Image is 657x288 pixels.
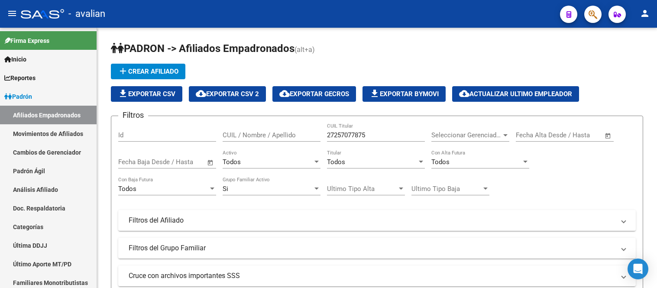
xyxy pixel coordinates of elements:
mat-expansion-panel-header: Filtros del Afiliado [118,210,636,231]
span: (alt+a) [295,45,315,54]
button: Exportar CSV 2 [189,86,266,102]
button: Crear Afiliado [111,64,185,79]
mat-icon: add [118,66,128,76]
mat-icon: cloud_download [279,88,290,99]
span: PADRON -> Afiliados Empadronados [111,42,295,55]
span: Exportar GECROS [279,90,349,98]
span: Todos [327,158,345,166]
span: - avalian [68,4,105,23]
span: Crear Afiliado [118,68,178,75]
mat-expansion-panel-header: Cruce con archivos importantes SSS [118,265,636,286]
button: Open calendar [206,158,216,168]
span: Firma Express [4,36,49,45]
span: Inicio [4,55,26,64]
span: Exportar CSV [118,90,175,98]
mat-icon: file_download [369,88,380,99]
mat-expansion-panel-header: Filtros del Grupo Familiar [118,238,636,259]
span: Todos [118,185,136,193]
input: Fecha inicio [516,131,551,139]
button: Actualizar ultimo Empleador [452,86,579,102]
h3: Filtros [118,109,148,121]
button: Open calendar [603,131,613,141]
span: Padrón [4,92,32,101]
button: Exportar CSV [111,86,182,102]
span: Si [223,185,228,193]
button: Exportar Bymovi [362,86,446,102]
div: Open Intercom Messenger [628,259,648,279]
span: Exportar CSV 2 [196,90,259,98]
mat-icon: cloud_download [459,88,469,99]
mat-icon: person [640,8,650,19]
mat-icon: cloud_download [196,88,206,99]
span: Ultimo Tipo Alta [327,185,397,193]
span: Todos [223,158,241,166]
button: Exportar GECROS [272,86,356,102]
span: Ultimo Tipo Baja [411,185,482,193]
mat-icon: file_download [118,88,128,99]
mat-panel-title: Filtros del Afiliado [129,216,615,225]
input: Fecha inicio [118,158,153,166]
input: Fecha fin [559,131,601,139]
span: Exportar Bymovi [369,90,439,98]
span: Seleccionar Gerenciador [431,131,502,139]
span: Reportes [4,73,36,83]
mat-icon: menu [7,8,17,19]
span: Todos [431,158,450,166]
span: Actualizar ultimo Empleador [459,90,572,98]
mat-panel-title: Cruce con archivos importantes SSS [129,271,615,281]
mat-panel-title: Filtros del Grupo Familiar [129,243,615,253]
input: Fecha fin [161,158,203,166]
